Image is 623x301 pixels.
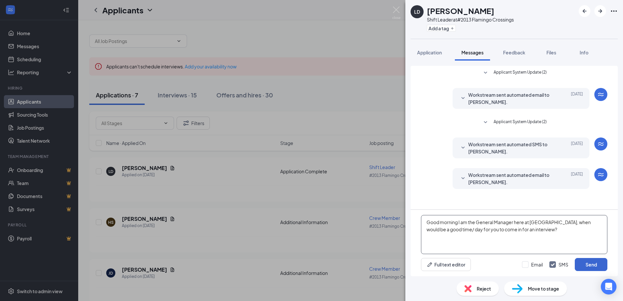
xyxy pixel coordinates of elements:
[427,16,514,23] div: Shift Leader at #2013 Flamingo Crossings
[601,279,616,294] div: Open Intercom Messenger
[579,5,590,17] button: ArrowLeftNew
[528,285,559,292] span: Move to stage
[503,50,525,55] span: Feedback
[427,5,494,16] h1: [PERSON_NAME]
[482,119,489,126] svg: SmallChevronDown
[421,258,471,271] button: Full text editorPen
[482,69,547,77] button: SmallChevronDownApplicant System Update (2)
[421,215,607,254] textarea: Good morning I am the General Manager here at [GEOGRAPHIC_DATA], when would be a good time/ day f...
[417,50,442,55] span: Application
[597,140,605,148] svg: WorkstreamLogo
[580,50,588,55] span: Info
[581,7,588,15] svg: ArrowLeftNew
[468,141,554,155] span: Workstream sent automated SMS to [PERSON_NAME].
[596,7,604,15] svg: ArrowRight
[459,144,467,152] svg: SmallChevronDown
[468,91,554,106] span: Workstream sent automated email to [PERSON_NAME].
[546,50,556,55] span: Files
[450,26,454,30] svg: Plus
[494,119,547,126] span: Applicant System Update (2)
[468,171,554,186] span: Workstream sent automated email to [PERSON_NAME].
[459,94,467,102] svg: SmallChevronDown
[571,171,583,186] span: [DATE]
[594,5,606,17] button: ArrowRight
[610,7,618,15] svg: Ellipses
[482,69,489,77] svg: SmallChevronDown
[461,50,484,55] span: Messages
[482,119,547,126] button: SmallChevronDownApplicant System Update (2)
[571,91,583,106] span: [DATE]
[575,258,607,271] button: Send
[414,8,420,15] div: LD
[427,25,456,32] button: PlusAdd a tag
[494,69,547,77] span: Applicant System Update (2)
[477,285,491,292] span: Reject
[597,171,605,179] svg: WorkstreamLogo
[427,261,433,268] svg: Pen
[571,141,583,155] span: [DATE]
[459,175,467,182] svg: SmallChevronDown
[597,91,605,98] svg: WorkstreamLogo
